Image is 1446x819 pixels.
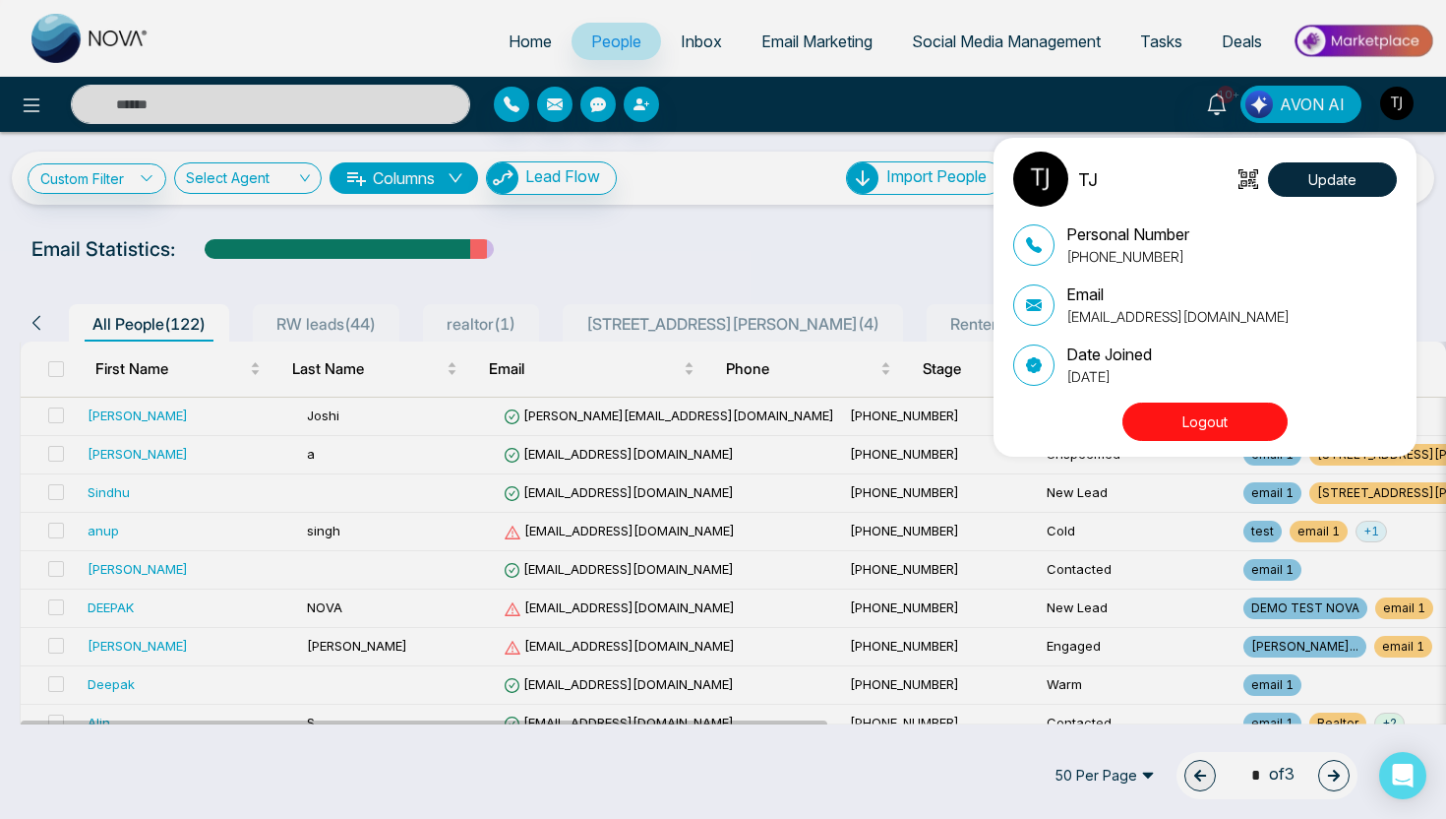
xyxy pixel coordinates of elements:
[1066,283,1290,306] p: Email
[1078,166,1098,193] p: TJ
[1268,162,1397,197] button: Update
[1122,403,1288,441] button: Logout
[1066,222,1189,246] p: Personal Number
[1066,306,1290,327] p: [EMAIL_ADDRESS][DOMAIN_NAME]
[1066,246,1189,267] p: [PHONE_NUMBER]
[1066,366,1152,387] p: [DATE]
[1066,343,1152,366] p: Date Joined
[1379,752,1426,799] div: Open Intercom Messenger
